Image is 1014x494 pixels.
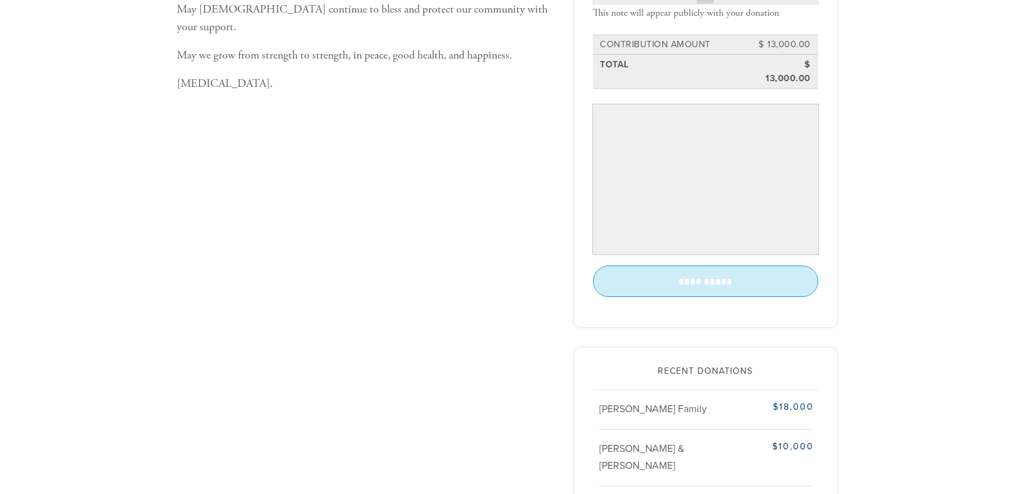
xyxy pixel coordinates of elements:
[593,366,818,377] h2: Recent Donations
[177,75,555,93] p: [MEDICAL_DATA].
[598,56,756,87] td: Total
[739,440,813,453] div: $10,000
[599,403,707,415] span: [PERSON_NAME] Family
[177,1,555,37] p: May [DEMOGRAPHIC_DATA] continue to bless and protect our community with your support.
[595,107,816,252] iframe: Secure payment input frame
[756,56,813,87] td: $ 13,000.00
[177,47,555,65] p: May we grow from strength to strength, in peace, good health, and happiness.
[593,8,818,19] div: This note will appear publicly with your donation
[739,400,813,413] div: $18,000
[598,36,756,53] td: Contribution Amount
[599,442,684,472] span: [PERSON_NAME] & [PERSON_NAME]
[756,36,813,53] td: $ 13,000.00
